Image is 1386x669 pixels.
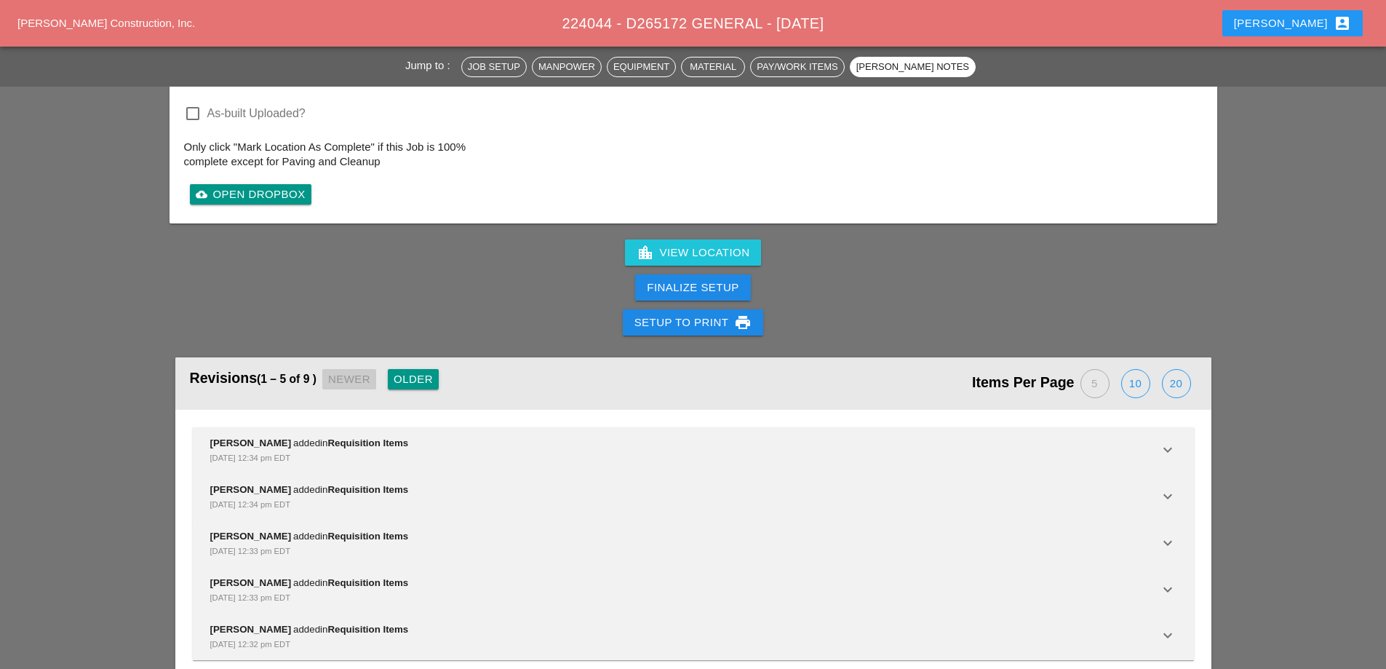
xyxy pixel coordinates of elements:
[210,577,292,588] span: [PERSON_NAME]
[207,106,306,121] label: As-built Uploaded?
[562,15,824,31] span: 224044 - D265172 GENERAL - [DATE]
[257,373,316,386] span: (1 – 5 of 9 )
[210,436,1159,465] div: added in
[210,483,1159,512] div: added in
[210,640,290,649] span: [DATE] 12:32 pm EDT
[210,529,1159,558] div: added in
[757,60,837,74] div: Pay/Work Items
[850,57,976,77] button: [PERSON_NAME] Notes
[750,57,844,77] button: Pay/Work Items
[210,438,292,448] span: [PERSON_NAME]
[210,484,292,495] span: [PERSON_NAME]
[637,244,750,261] div: View Location
[681,57,745,77] button: Material
[405,59,456,71] span: Jump to :
[637,244,654,261] i: location_city
[1121,369,1150,398] button: 10
[607,57,676,77] button: Equipment
[461,57,527,77] button: Job Setup
[196,186,306,203] div: Open Dropbox
[327,531,408,542] span: Requisition Items
[190,184,311,205] a: Open Dropbox
[210,576,1159,605] div: added in
[196,189,207,200] i: cloud_upload
[210,547,290,555] span: [DATE] 12:33 pm EDT
[634,314,752,331] div: Setup to Print
[1159,581,1176,598] i: keyboard_arrow_down
[688,60,738,74] div: Material
[184,140,475,168] p: Only click "Mark Location As Complete" if this Job is 100% complete except for Paving and Cleanup
[1159,488,1176,505] i: keyboard_arrow_down
[1159,534,1176,552] i: keyboard_arrow_down
[210,454,290,462] span: [DATE] 12:34 pm EDT
[856,60,969,74] div: [PERSON_NAME] Notes
[613,60,669,74] div: Equipment
[190,365,693,403] div: Revisions
[388,369,439,389] button: Older
[647,280,738,296] div: Finalize Setup
[327,484,408,495] span: Requisition Items
[1234,15,1351,32] div: [PERSON_NAME]
[210,500,290,509] span: [DATE] 12:34 pm EDT
[693,365,1197,403] div: Items Per Page
[327,624,408,635] span: Requisition Items
[625,240,762,266] a: View Location
[1163,370,1190,397] div: 20
[468,60,520,74] div: Job Setup
[327,438,408,448] span: Requisition Items
[1162,369,1191,398] button: 20
[538,60,595,74] div: Manpower
[394,371,433,388] div: Older
[1159,627,1176,644] i: keyboard_arrow_down
[635,274,750,301] button: Finalize Setup
[1122,370,1150,397] div: 10
[327,577,408,588] span: Requisition Items
[210,624,292,635] span: [PERSON_NAME]
[1159,441,1176,459] i: keyboard_arrow_down
[1334,15,1351,32] i: account_box
[623,309,764,336] button: Setup to Print
[1222,10,1363,36] button: [PERSON_NAME]
[734,314,752,331] i: print
[210,593,290,602] span: [DATE] 12:33 pm EDT
[532,57,602,77] button: Manpower
[17,17,195,29] a: [PERSON_NAME] Construction, Inc.
[210,531,292,542] span: [PERSON_NAME]
[210,622,1159,652] div: added in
